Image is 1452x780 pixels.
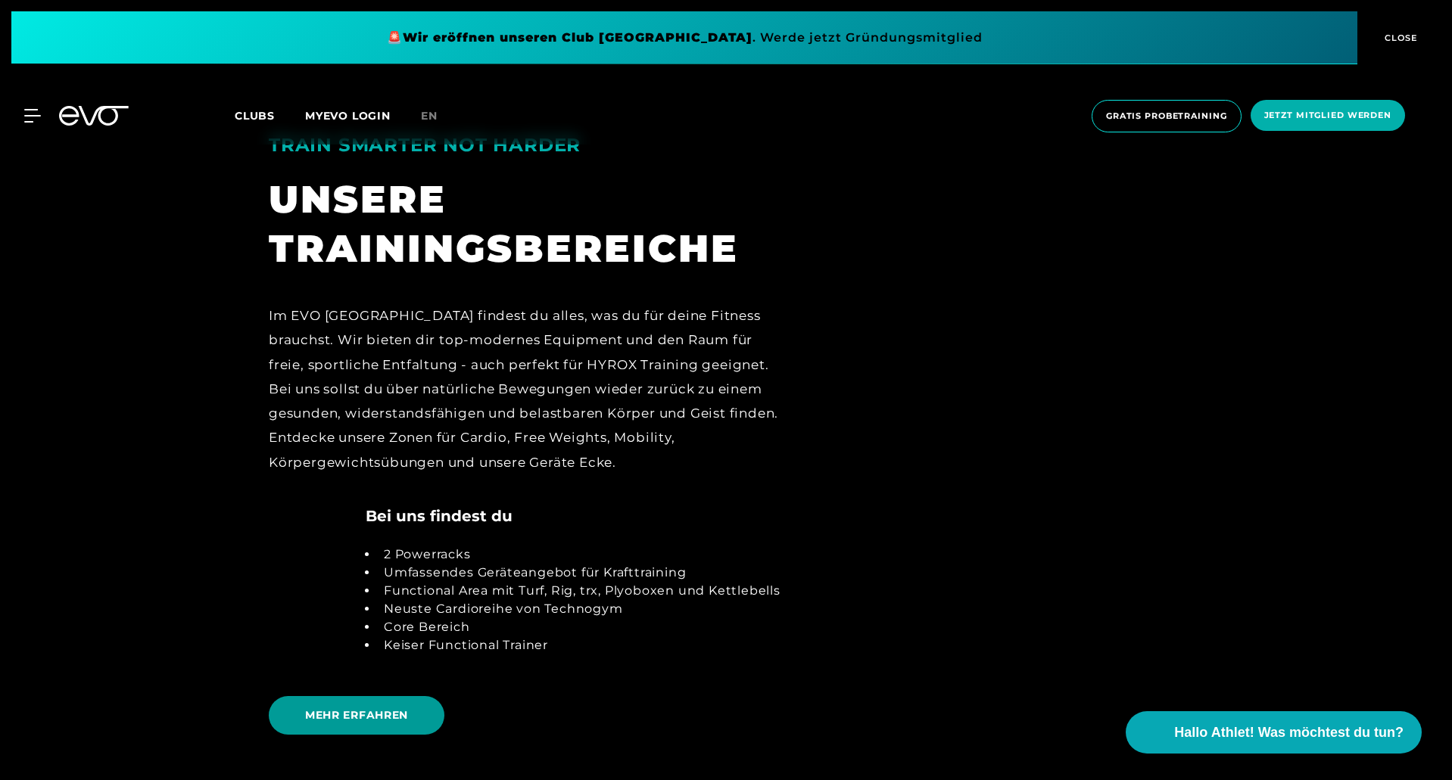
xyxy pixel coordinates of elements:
[366,505,513,527] h4: Bei uns findest du
[378,600,781,618] li: Neuste Cardioreihe von Technogym
[1174,723,1404,743] span: Hallo Athlet! Was möchtest du tun?
[378,636,781,654] li: Keiser Functional Trainer
[269,175,790,273] div: UNSERE TRAININGSBEREICHE
[235,108,305,123] a: Clubs
[378,582,781,600] li: Functional Area mit Turf, Rig, trx, Plyoboxen und Kettlebells
[1264,109,1391,122] span: Jetzt Mitglied werden
[1106,110,1227,123] span: Gratis Probetraining
[305,707,408,723] span: MEHR ERFAHREN
[1126,711,1422,754] button: Hallo Athlet! Was möchtest du tun?
[269,685,450,746] a: MEHR ERFAHREN
[421,109,438,123] span: en
[235,109,275,123] span: Clubs
[269,303,790,474] div: Im EVO [GEOGRAPHIC_DATA] findest du alles, was du für deine Fitness brauchst. Wir bieten dir top-...
[378,618,781,636] li: Core Bereich
[378,564,781,582] li: Umfassendes Geräteangebot für Krafttraining
[305,109,391,123] a: MYEVO LOGIN
[1246,100,1410,132] a: Jetzt Mitglied werden
[1381,31,1418,45] span: CLOSE
[1087,100,1246,132] a: Gratis Probetraining
[421,107,456,125] a: en
[378,545,781,564] li: 2 Powerracks
[1357,11,1441,64] button: CLOSE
